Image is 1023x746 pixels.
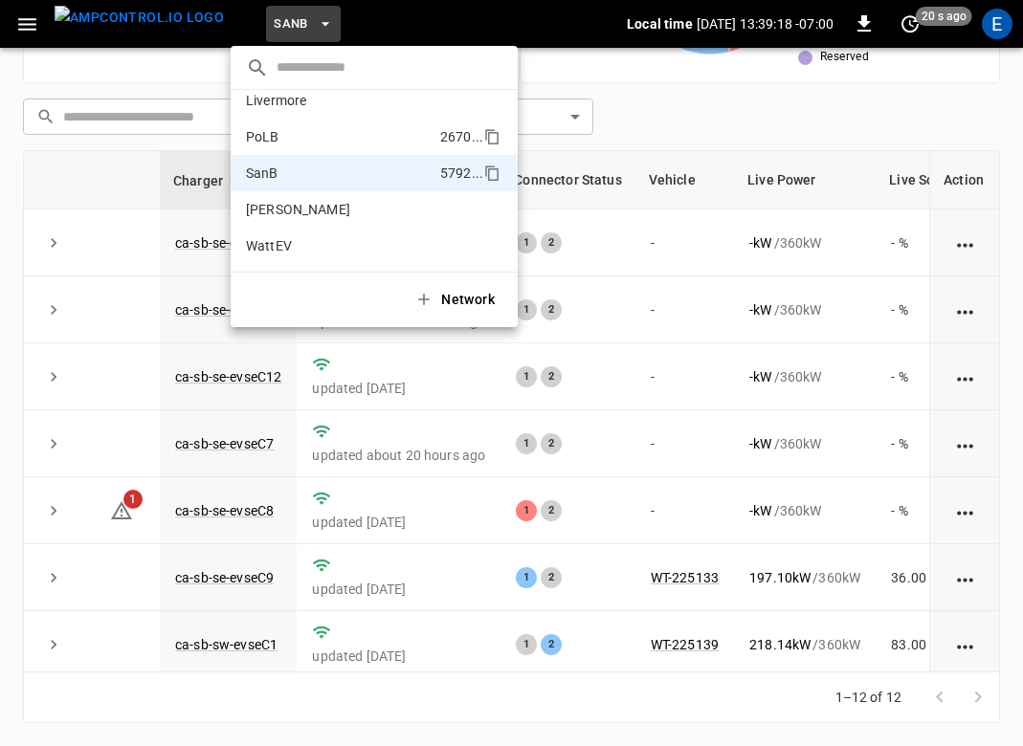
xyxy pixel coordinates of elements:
[246,164,433,183] p: SanB
[246,127,433,146] p: PoLB
[482,162,503,185] div: copy
[246,236,433,255] p: WattEV
[482,125,503,148] div: copy
[403,280,510,319] button: Network
[246,200,438,219] p: [PERSON_NAME]
[246,91,435,110] p: Livermore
